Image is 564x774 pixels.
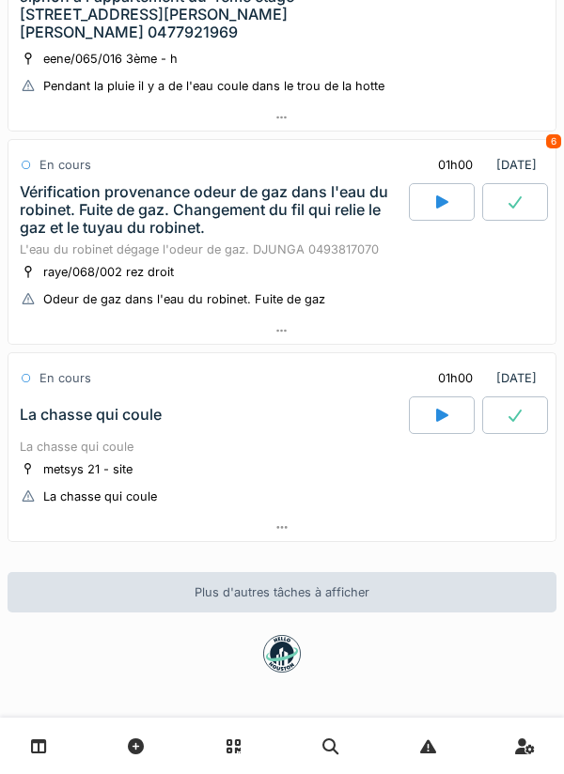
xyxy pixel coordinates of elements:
[43,460,133,478] div: metsys 21 - site
[263,635,301,673] img: badge-BVDL4wpA.svg
[39,369,91,387] div: En cours
[438,369,473,387] div: 01h00
[20,406,162,424] div: La chasse qui coule
[8,572,556,612] div: Plus d'autres tâches à afficher
[43,290,325,308] div: Odeur de gaz dans l'eau du robinet. Fuite de gaz
[422,147,544,182] div: [DATE]
[39,156,91,174] div: En cours
[20,183,405,238] div: Vérification provenance odeur de gaz dans l'eau du robinet. Fuite de gaz. Changement du fil qui r...
[43,488,157,505] div: La chasse qui coule
[20,438,544,456] div: La chasse qui coule
[438,156,473,174] div: 01h00
[546,134,561,148] div: 6
[43,263,174,281] div: raye/068/002 rez droit
[43,77,384,95] div: Pendant la pluie il y a de l'eau coule dans le trou de la hotte
[43,50,178,68] div: eene/065/016 3ème - h
[422,361,544,395] div: [DATE]
[20,240,544,258] div: L'eau du robinet dégage l'odeur de gaz. DJUNGA 0493817070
